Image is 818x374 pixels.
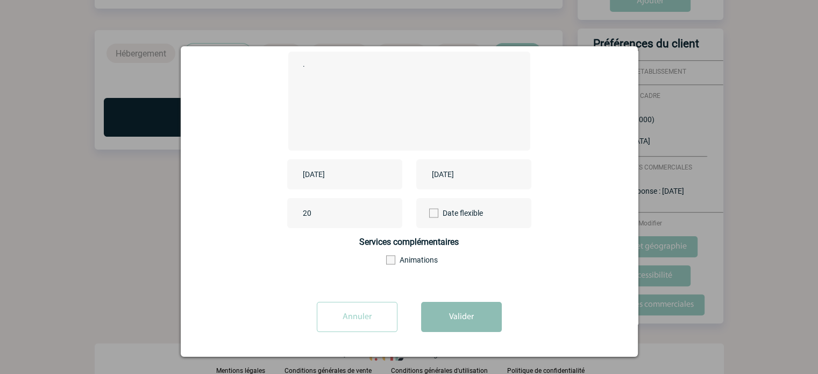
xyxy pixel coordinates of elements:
button: Valider [421,302,502,332]
input: Nombre de participants [300,206,401,220]
input: Date de fin [429,167,503,181]
input: Date de début [300,167,374,181]
h4: Services complémentaires [288,237,530,247]
input: Annuler [317,302,397,332]
label: Date flexible [429,198,466,228]
label: Animations [386,256,445,264]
